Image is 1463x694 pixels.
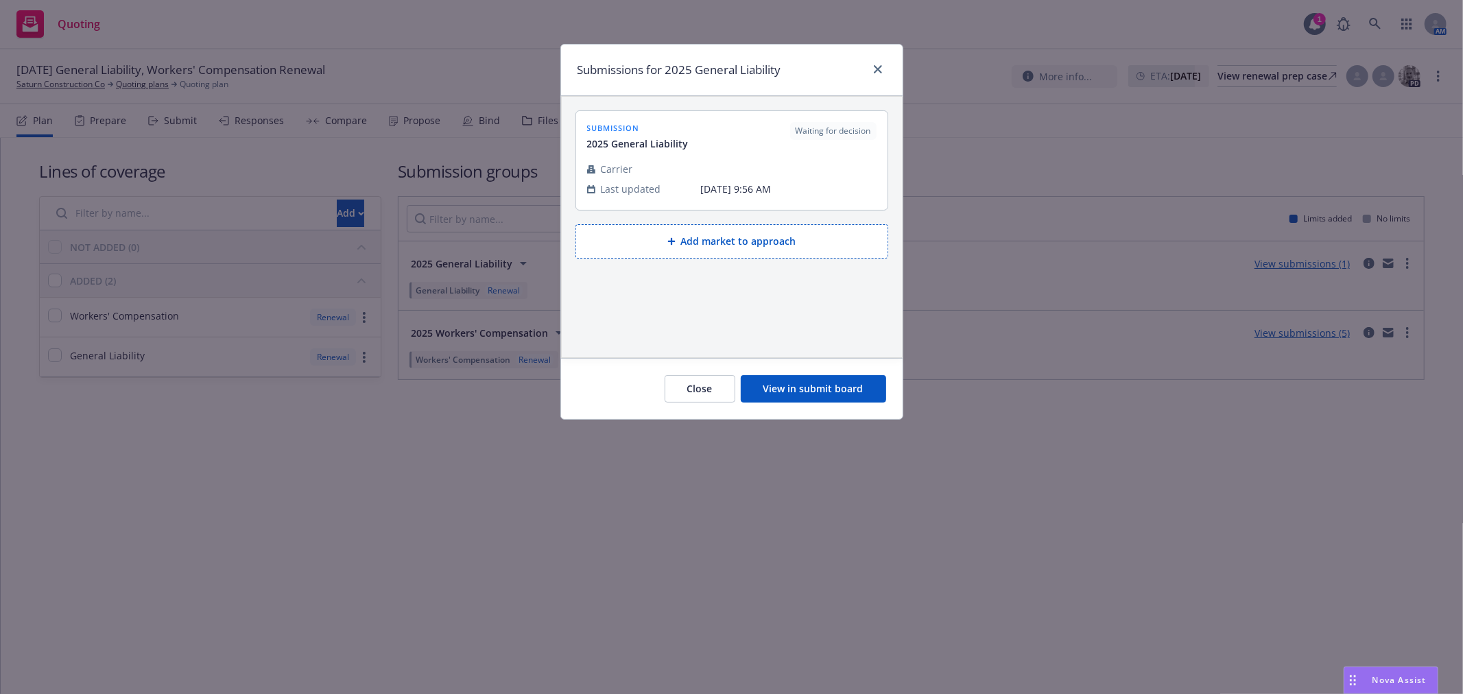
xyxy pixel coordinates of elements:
[601,162,633,176] span: Carrier
[870,61,886,77] a: close
[575,224,888,259] button: Add market to approach
[587,122,689,134] span: submission
[578,61,781,79] h1: Submissions for 2025 General Liability
[587,136,689,151] span: 2025 General Liability
[1344,667,1438,694] button: Nova Assist
[601,182,661,196] span: Last updated
[1344,667,1361,693] div: Drag to move
[1372,674,1427,686] span: Nova Assist
[665,375,735,403] button: Close
[701,182,877,196] span: [DATE] 9:56 AM
[741,375,886,403] button: View in submit board
[796,125,871,137] span: Waiting for decision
